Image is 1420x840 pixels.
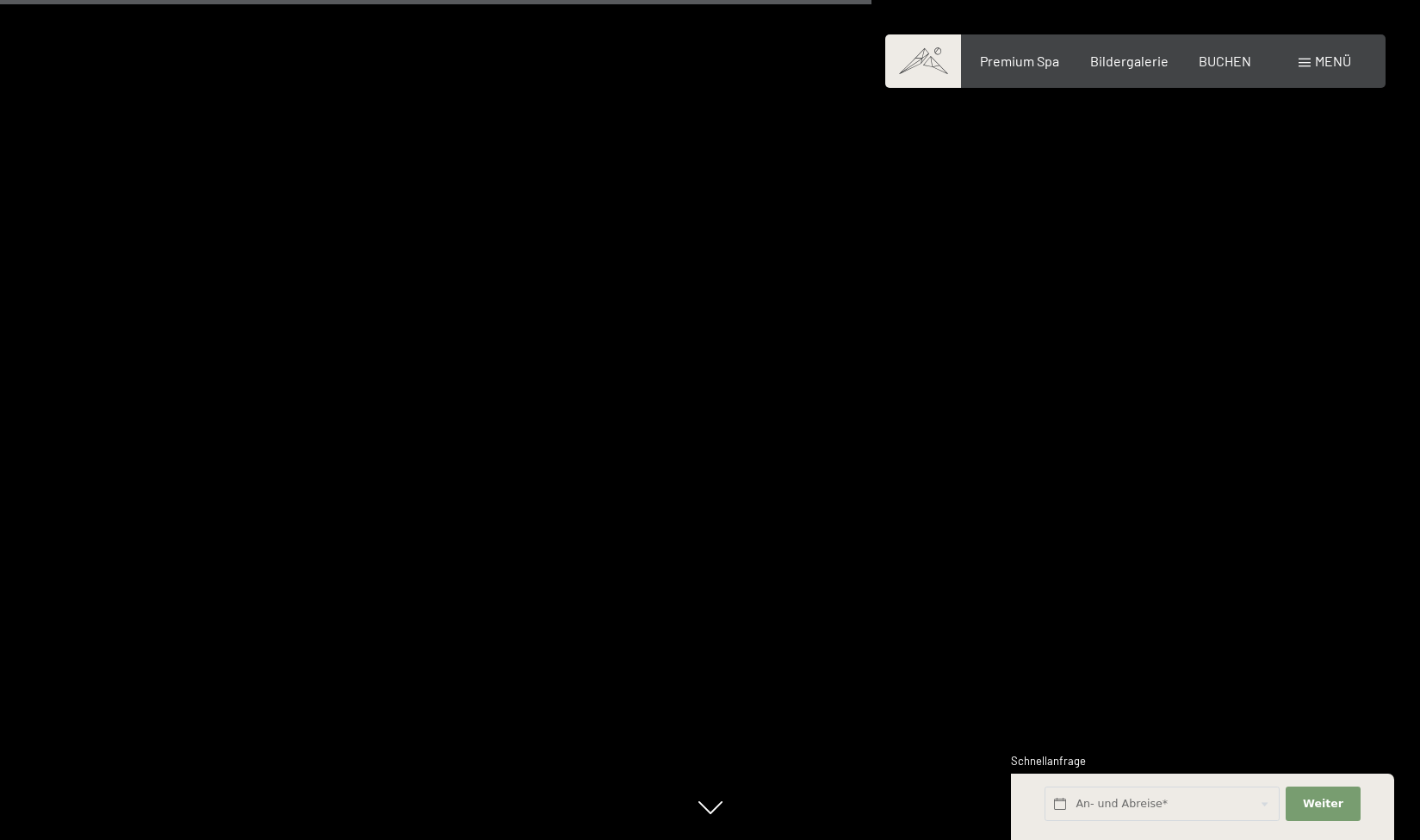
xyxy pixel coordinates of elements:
span: Weiter [1303,796,1343,812]
span: Schnellanfrage [1011,754,1086,768]
a: Premium Spa [980,53,1059,69]
button: Weiter [1286,787,1360,822]
a: BUCHEN [1199,53,1251,69]
a: Bildergalerie [1090,53,1169,69]
span: Menü [1315,53,1351,69]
